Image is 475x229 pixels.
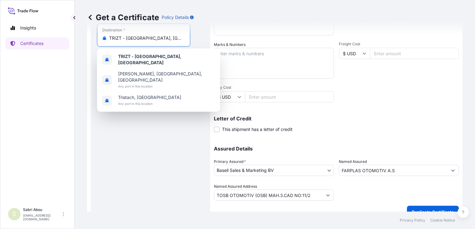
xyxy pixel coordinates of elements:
[339,159,367,165] label: Named Assured
[118,54,182,65] b: TRIZT - [GEOGRAPHIC_DATA], [GEOGRAPHIC_DATA]
[214,190,322,201] input: Named Assured Address
[214,116,459,121] p: Letter of Credit
[97,48,220,112] div: Show suggestions
[118,83,215,89] span: Any port in this location
[339,165,447,176] input: Assured Name
[430,218,455,223] p: Cookie Notice
[214,159,246,165] span: Primary Assured
[322,190,334,201] button: Show suggestions
[109,35,182,41] input: Destination
[162,14,189,20] p: Policy Details
[217,167,274,173] span: Basell Sales & Marketing BV
[447,165,459,176] button: Show suggestions
[97,48,190,59] input: Text to appear on certificate
[118,94,181,101] span: Tristach, [GEOGRAPHIC_DATA]
[370,48,459,59] input: Enter amount
[20,25,36,31] p: Insights
[118,101,181,107] span: Any port in this location
[23,213,62,221] p: [EMAIL_ADDRESS][DOMAIN_NAME]
[214,146,459,151] p: Assured Details
[23,207,62,212] p: Sabri Abou
[222,126,293,132] span: This shipment has a letter of credit
[20,40,44,47] p: Certificates
[214,183,257,190] label: Named Assured Address
[400,218,425,223] p: Privacy Policy
[214,42,246,48] label: Marks & Numbers
[412,209,454,215] p: Duplicate Certificate
[12,211,16,217] span: S
[118,71,215,83] span: [PERSON_NAME], [GEOGRAPHIC_DATA], [GEOGRAPHIC_DATA]
[339,42,459,47] span: Freight Cost
[87,12,159,22] p: Get a Certificate
[245,91,334,102] input: Enter amount
[214,85,334,90] span: Duty Cost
